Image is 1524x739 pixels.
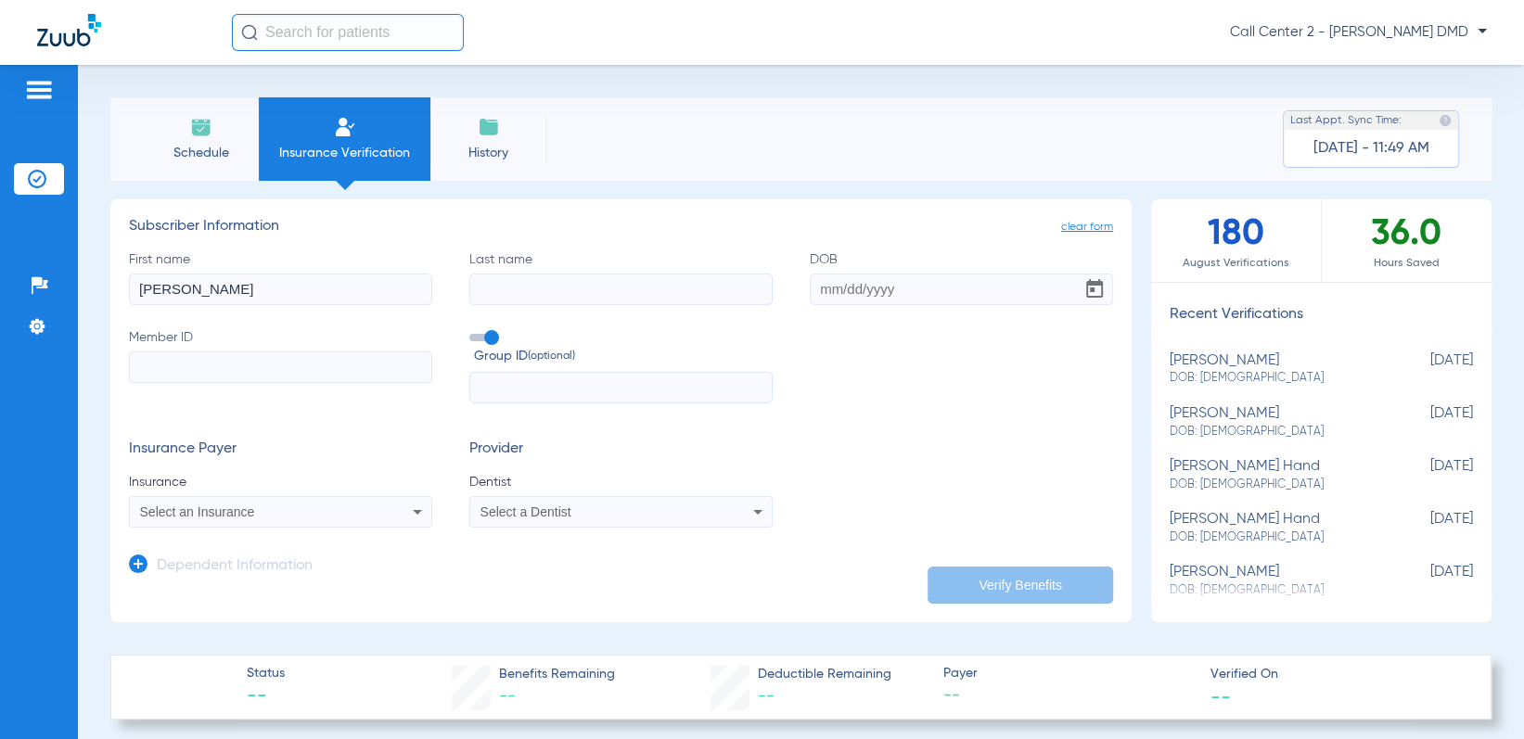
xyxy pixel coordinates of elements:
h3: Recent Verifications [1151,306,1492,325]
span: Group ID [474,347,773,366]
span: Payer [942,664,1194,683]
h3: Insurance Payer [129,440,432,459]
div: [PERSON_NAME] hand [1170,458,1380,492]
input: Last name [469,274,773,305]
img: Schedule [190,116,212,138]
span: History [444,144,532,162]
span: DOB: [DEMOGRAPHIC_DATA] [1170,424,1380,440]
img: Manual Insurance Verification [334,116,356,138]
input: Search for patients [232,14,464,51]
small: (optional) [528,347,575,366]
span: Last Appt. Sync Time: [1290,111,1402,130]
span: Insurance Verification [273,144,416,162]
span: Hours Saved [1322,254,1492,273]
div: [PERSON_NAME] hand [1170,511,1380,545]
span: Select a Dentist [480,504,571,519]
iframe: Chat Widget [1431,650,1524,739]
span: [DATE] [1380,352,1473,387]
span: [DATE] - 11:49 AM [1313,139,1429,158]
span: [DATE] [1380,511,1473,545]
span: -- [942,684,1194,707]
h3: Provider [469,440,773,459]
input: First name [129,274,432,305]
label: DOB [810,250,1113,305]
label: Last name [469,250,773,305]
img: History [478,116,500,138]
label: First name [129,250,432,305]
span: Schedule [157,144,245,162]
span: DOB: [DEMOGRAPHIC_DATA] [1170,529,1380,546]
span: clear form [1061,218,1113,236]
span: [DATE] [1380,405,1473,440]
h3: Subscriber Information [129,218,1113,236]
div: [PERSON_NAME] [1170,405,1380,440]
span: -- [758,688,775,705]
button: Verify Benefits [928,567,1113,604]
input: DOBOpen calendar [810,274,1113,305]
img: Zuub Logo [37,14,101,46]
span: August Verifications [1151,254,1321,273]
img: hamburger-icon [24,79,54,101]
h3: Dependent Information [157,557,313,576]
div: 180 [1151,199,1322,282]
span: Status [247,664,285,683]
div: [PERSON_NAME] [1170,352,1380,387]
span: Verified On [1210,665,1462,684]
span: Select an Insurance [140,504,255,519]
input: Member ID [129,351,432,383]
div: [PERSON_NAME] [1170,564,1380,598]
span: [DATE] [1380,564,1473,598]
span: Call Center 2 - [PERSON_NAME] DMD [1230,23,1487,42]
span: Dentist [469,473,773,491]
span: DOB: [DEMOGRAPHIC_DATA] [1170,370,1380,387]
div: 36.0 [1322,199,1492,282]
img: last sync help info [1439,114,1452,127]
label: Member ID [129,328,432,404]
span: Insurance [129,473,432,491]
span: [DATE] [1380,458,1473,492]
span: Deductible Remaining [758,665,891,684]
span: Benefits Remaining [499,665,615,684]
span: -- [247,684,285,710]
button: Open calendar [1076,271,1113,308]
img: Search Icon [241,24,258,41]
span: DOB: [DEMOGRAPHIC_DATA] [1170,477,1380,493]
span: -- [499,688,516,705]
span: -- [1210,686,1231,706]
